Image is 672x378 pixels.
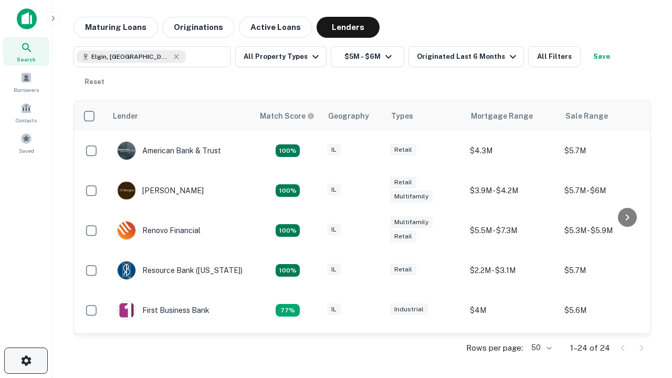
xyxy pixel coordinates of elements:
[465,211,559,250] td: $5.5M - $7.3M
[390,216,433,228] div: Multifamily
[390,230,416,243] div: Retail
[559,171,654,211] td: $5.7M - $6M
[465,131,559,171] td: $4.3M
[17,55,36,64] span: Search
[276,144,300,157] div: Matching Properties: 7, hasApolloMatch: undefined
[390,303,428,316] div: Industrial
[327,303,341,316] div: IL
[390,191,433,203] div: Multifamily
[390,144,416,156] div: Retail
[527,340,553,355] div: 50
[471,110,533,122] div: Mortgage Range
[327,224,341,236] div: IL
[390,264,416,276] div: Retail
[73,17,158,38] button: Maturing Loans
[559,330,654,370] td: $5.1M
[16,116,37,124] span: Contacts
[465,330,559,370] td: $3.1M
[276,224,300,237] div: Matching Properties: 4, hasApolloMatch: undefined
[3,129,49,157] a: Saved
[559,131,654,171] td: $5.7M
[113,110,138,122] div: Lender
[559,211,654,250] td: $5.3M - $5.9M
[465,101,559,131] th: Mortgage Range
[565,110,608,122] div: Sale Range
[559,290,654,330] td: $5.6M
[528,46,581,67] button: All Filters
[322,101,385,131] th: Geography
[385,101,465,131] th: Types
[117,221,201,240] div: Renovo Financial
[391,110,413,122] div: Types
[118,142,135,160] img: picture
[162,17,235,38] button: Originations
[619,260,672,311] iframe: Chat Widget
[117,301,209,320] div: First Business Bank
[465,290,559,330] td: $4M
[276,304,300,317] div: Matching Properties: 3, hasApolloMatch: undefined
[118,222,135,239] img: picture
[466,342,523,354] p: Rows per page:
[417,50,519,63] div: Originated Last 6 Months
[408,46,524,67] button: Originated Last 6 Months
[327,144,341,156] div: IL
[276,184,300,197] div: Matching Properties: 4, hasApolloMatch: undefined
[235,46,327,67] button: All Property Types
[118,261,135,279] img: picture
[78,71,111,92] button: Reset
[91,52,170,61] span: Elgin, [GEOGRAPHIC_DATA], [GEOGRAPHIC_DATA]
[117,261,243,280] div: Resource Bank ([US_STATE])
[117,141,221,160] div: American Bank & Trust
[276,264,300,277] div: Matching Properties: 4, hasApolloMatch: undefined
[331,46,404,67] button: $5M - $6M
[107,101,254,131] th: Lender
[14,86,39,94] span: Borrowers
[254,101,322,131] th: Capitalize uses an advanced AI algorithm to match your search with the best lender. The match sco...
[390,176,416,188] div: Retail
[117,181,204,200] div: [PERSON_NAME]
[570,342,610,354] p: 1–24 of 24
[327,184,341,196] div: IL
[118,182,135,199] img: picture
[465,171,559,211] td: $3.9M - $4.2M
[3,68,49,96] a: Borrowers
[465,250,559,290] td: $2.2M - $3.1M
[585,46,618,67] button: Save your search to get updates of matches that match your search criteria.
[260,110,312,122] h6: Match Score
[239,17,312,38] button: Active Loans
[328,110,369,122] div: Geography
[3,37,49,66] a: Search
[19,146,34,155] span: Saved
[118,301,135,319] img: picture
[3,98,49,127] a: Contacts
[17,8,37,29] img: capitalize-icon.png
[559,101,654,131] th: Sale Range
[317,17,380,38] button: Lenders
[327,264,341,276] div: IL
[559,250,654,290] td: $5.7M
[260,110,314,122] div: Capitalize uses an advanced AI algorithm to match your search with the best lender. The match sco...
